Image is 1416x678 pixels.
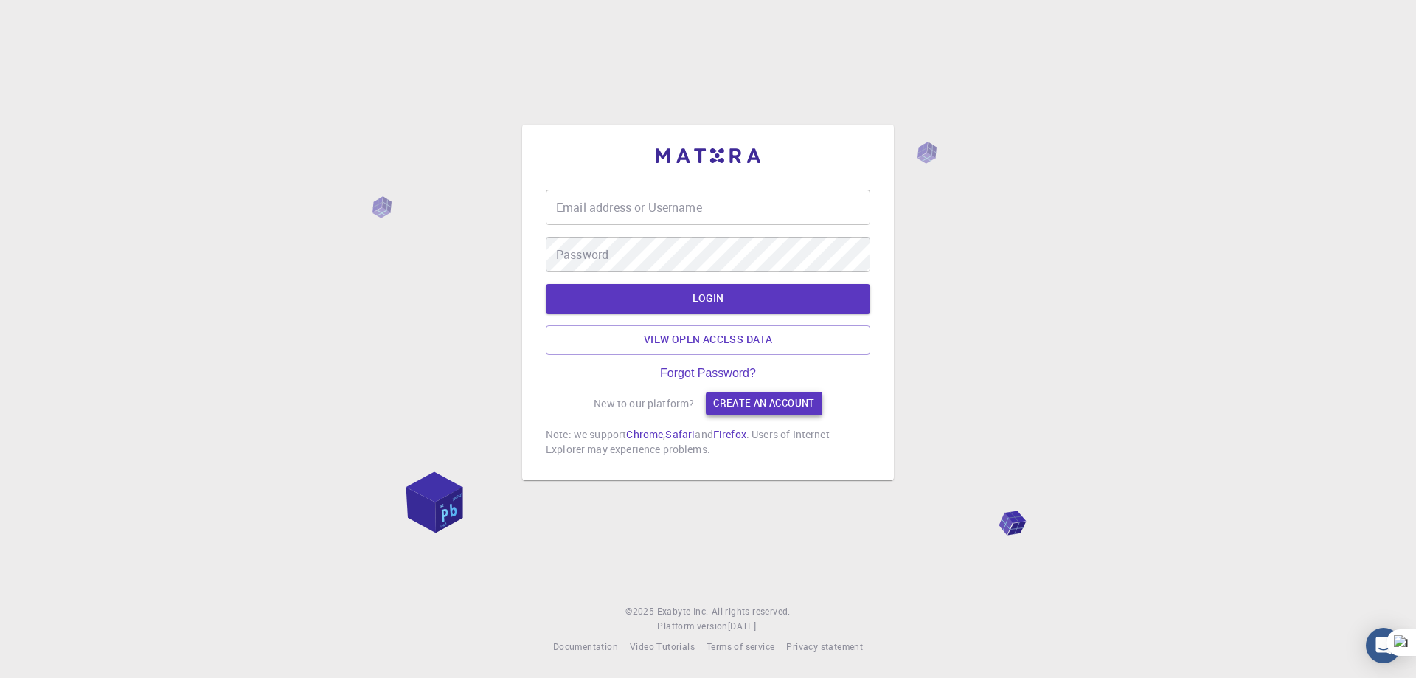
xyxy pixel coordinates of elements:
[546,284,870,314] button: LOGIN
[546,325,870,355] a: View open access data
[546,427,870,457] p: Note: we support , and . Users of Internet Explorer may experience problems.
[786,640,863,654] a: Privacy statement
[712,604,791,619] span: All rights reserved.
[553,640,618,652] span: Documentation
[594,396,694,411] p: New to our platform?
[657,619,727,634] span: Platform version
[665,427,695,441] a: Safari
[630,640,695,654] a: Video Tutorials
[625,604,656,619] span: © 2025
[657,605,709,617] span: Exabyte Inc.
[707,640,774,654] a: Terms of service
[786,640,863,652] span: Privacy statement
[728,619,759,634] a: [DATE].
[657,604,709,619] a: Exabyte Inc.
[728,620,759,632] span: [DATE] .
[706,392,822,415] a: Create an account
[630,640,695,652] span: Video Tutorials
[713,427,746,441] a: Firefox
[707,640,774,652] span: Terms of service
[660,367,756,380] a: Forgot Password?
[626,427,663,441] a: Chrome
[553,640,618,654] a: Documentation
[1366,628,1401,663] div: Open Intercom Messenger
